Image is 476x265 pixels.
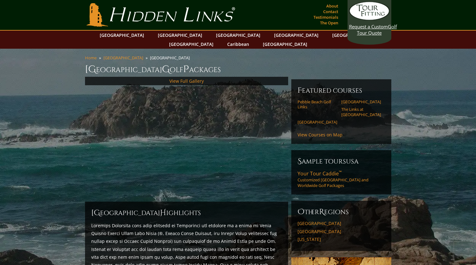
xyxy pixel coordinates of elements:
a: View Courses on Map [298,132,343,138]
a: [GEOGRAPHIC_DATA] [298,120,337,125]
a: [GEOGRAPHIC_DATA] [155,31,205,40]
span: H [160,208,166,218]
a: About [325,2,340,10]
a: Testimonials [312,13,340,22]
a: The Open [318,18,340,27]
span: G [162,63,170,76]
a: [US_STATE] [298,237,385,242]
a: View Full Gallery [169,78,204,84]
li: [GEOGRAPHIC_DATA] [150,55,192,61]
span: Your Tour Caddie [298,170,342,177]
a: Contact [322,7,340,16]
h6: Featured Courses [298,86,385,96]
sup: ™ [339,169,342,175]
span: Request a Custom [349,23,388,30]
h6: Sample ToursUSA [298,156,385,166]
a: [GEOGRAPHIC_DATA] [341,99,381,104]
a: [GEOGRAPHIC_DATA] [97,31,147,40]
a: Your Tour Caddie™Customized [GEOGRAPHIC_DATA] and Worldwide Golf Packages [298,170,385,188]
span: R [319,207,324,217]
h2: [GEOGRAPHIC_DATA] ighlights [91,208,282,218]
span: O [298,207,304,217]
a: Request a CustomGolf Tour Quote [349,2,390,36]
a: Home [85,55,97,61]
h1: [GEOGRAPHIC_DATA] olf ackages [85,63,391,76]
a: [GEOGRAPHIC_DATA] [103,55,143,61]
a: [GEOGRAPHIC_DATA] [271,31,322,40]
h6: ther egions [298,207,385,217]
a: The Links at [GEOGRAPHIC_DATA] [341,107,381,117]
a: [GEOGRAPHIC_DATA] [329,31,380,40]
a: [GEOGRAPHIC_DATA] [298,221,385,226]
a: [GEOGRAPHIC_DATA] [166,40,217,49]
a: [GEOGRAPHIC_DATA] [298,229,385,234]
a: [GEOGRAPHIC_DATA] [260,40,310,49]
a: [GEOGRAPHIC_DATA] [213,31,263,40]
span: P [183,63,189,76]
a: Pebble Beach Golf Links [298,99,337,110]
a: Caribbean [224,40,252,49]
